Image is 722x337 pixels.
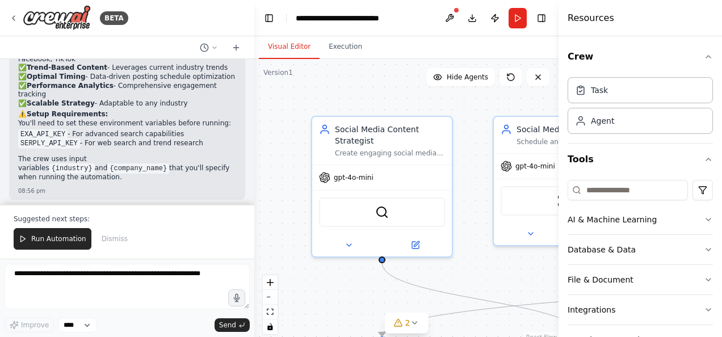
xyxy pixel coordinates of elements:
div: Schedule and optimize social media posts across multiple platforms for {company_name}, determinin... [517,137,627,146]
span: Hide Agents [447,73,488,82]
h2: ⚠️ [18,110,236,119]
div: Task [591,85,608,96]
p: You'll need to set these environment variables before running: [18,119,236,128]
div: Social Media Scheduler [517,124,627,135]
span: Improve [21,321,49,330]
div: Database & Data [568,244,636,255]
span: 2 [405,317,410,328]
p: ✅ - Instagram, Twitter, LinkedIn, Facebook, TikTok ✅ - Leverages current industry trends ✅ - Data... [18,46,236,108]
strong: Trend-Based Content [27,64,107,71]
code: {company_name} [107,163,169,174]
strong: Performance Analytics [27,82,114,90]
button: Click to speak your automation idea [228,289,245,306]
button: Tools [568,144,713,175]
button: Send [215,318,250,332]
span: Run Automation [31,234,86,243]
div: Agent [591,115,614,127]
button: 2 [385,313,429,334]
h4: Resources [568,11,614,25]
button: Switch to previous chat [195,41,223,54]
strong: Optimal Timing [27,73,86,81]
button: File & Document [568,265,713,294]
div: React Flow controls [263,275,278,334]
g: Edge from 628de65b-a4f2-4964-b944-918a87fe859a to d3f1895e-827e-4d16-8c5f-42fb537d7788 [376,263,586,336]
span: Send [219,321,236,330]
button: Open in side panel [383,238,447,252]
code: {industry} [49,163,95,174]
button: AI & Machine Learning [568,205,713,234]
img: Logo [23,5,91,31]
div: Social Media SchedulerSchedule and optimize social media posts across multiple platforms for {com... [493,116,635,246]
button: Integrations [568,295,713,325]
strong: Scalable Strategy [27,99,95,107]
span: Dismiss [102,234,128,243]
span: gpt-4o-mini [334,173,373,182]
img: SerperDevTool [375,205,389,219]
button: fit view [263,305,278,319]
button: Visual Editor [259,35,320,59]
div: Version 1 [263,68,293,77]
button: Database & Data [568,235,713,264]
button: toggle interactivity [263,319,278,334]
button: Crew [568,41,713,73]
div: BETA [100,11,128,25]
div: Integrations [568,304,615,315]
span: gpt-4o-mini [515,162,555,171]
div: Create engaging social media content ideas and strategies for {industry} by researching trending ... [335,149,445,158]
button: zoom out [263,290,278,305]
div: Social Media Content Strategist [335,124,445,146]
strong: Setup Requirements: [27,110,108,118]
button: Hide left sidebar [261,10,277,26]
li: - For advanced search capabilities [18,130,236,139]
div: AI & Machine Learning [568,214,657,225]
div: File & Document [568,274,633,285]
p: Suggested next steps: [14,214,241,224]
nav: breadcrumb [296,12,407,24]
button: Hide right sidebar [534,10,549,26]
button: Start a new chat [227,41,245,54]
button: Improve [5,318,54,332]
code: SERPLY_API_KEY [18,138,80,149]
button: zoom in [263,275,278,290]
button: Dismiss [96,228,133,250]
div: 08:56 pm [18,187,236,195]
code: EXA_API_KEY [18,129,68,140]
div: Crew [568,73,713,143]
div: Social Media Content StrategistCreate engaging social media content ideas and strategies for {ind... [311,116,453,258]
button: Hide Agents [426,68,495,86]
p: The crew uses input variables and that you'll specify when running the automation. [18,155,236,182]
button: Execution [320,35,371,59]
li: - For web search and trend research [18,139,236,148]
button: Run Automation [14,228,91,250]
